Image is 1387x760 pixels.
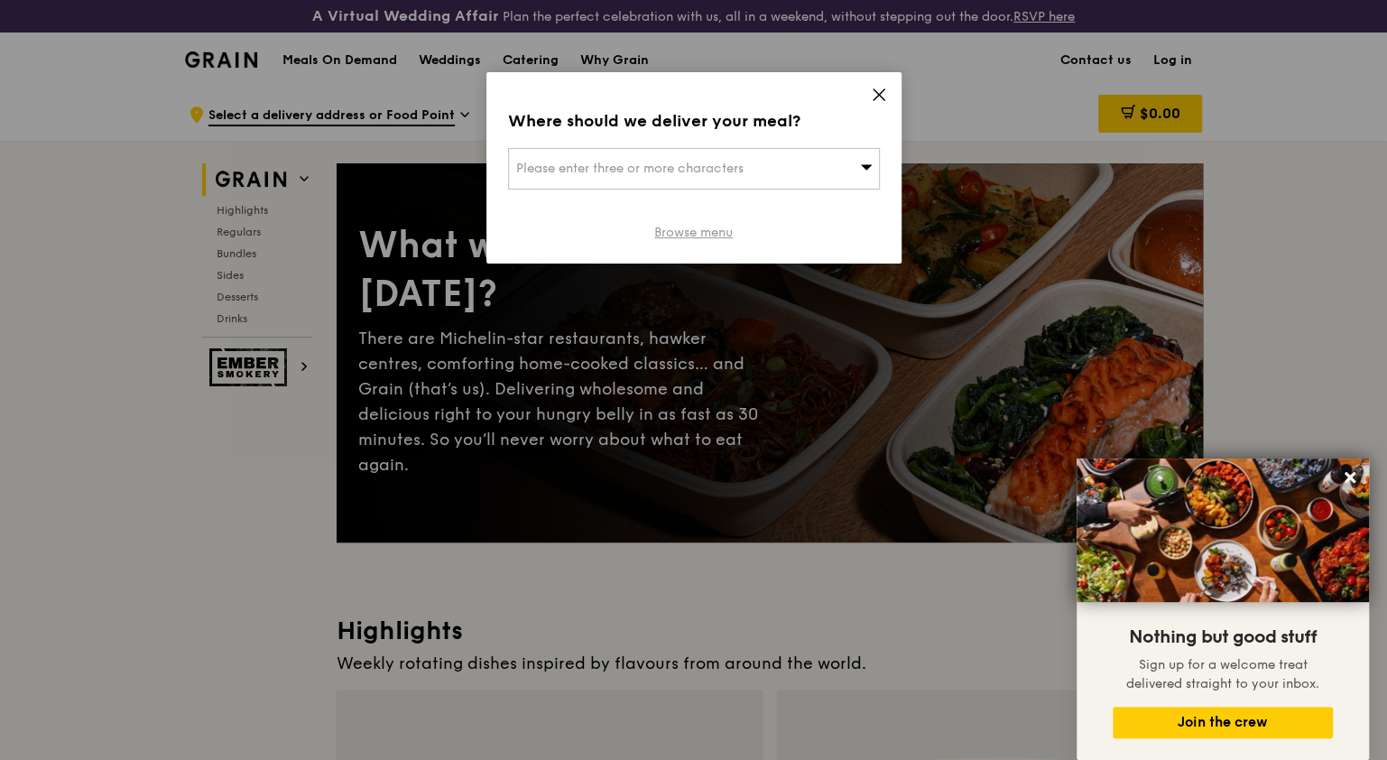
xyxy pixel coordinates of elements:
span: Sign up for a welcome treat delivered straight to your inbox. [1126,657,1319,691]
span: Nothing but good stuff [1129,626,1317,648]
img: DSC07876-Edit02-Large.jpeg [1077,459,1369,602]
span: Please enter three or more characters [516,161,744,176]
a: Browse menu [654,224,733,242]
button: Join the crew [1113,707,1333,738]
div: Where should we deliver your meal? [508,108,880,134]
button: Close [1336,463,1364,492]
